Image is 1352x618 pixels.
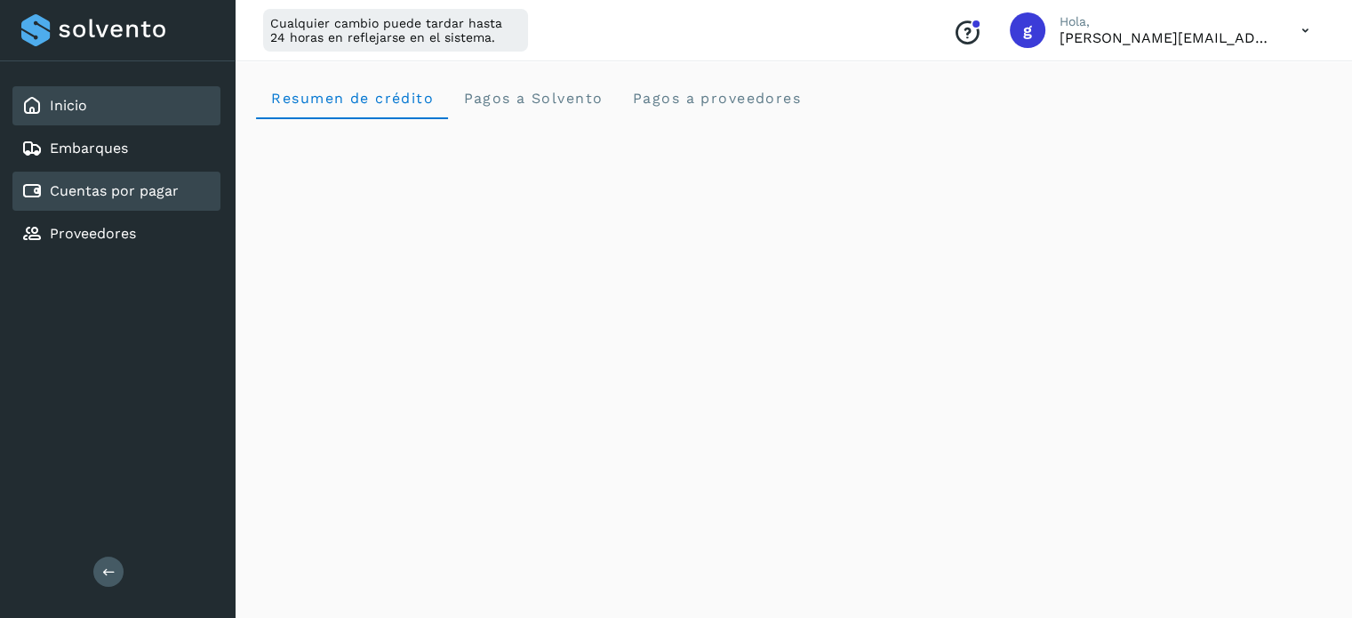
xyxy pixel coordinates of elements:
[50,225,136,242] a: Proveedores
[1060,14,1273,29] p: Hola,
[462,90,603,107] span: Pagos a Solvento
[50,140,128,157] a: Embarques
[12,86,220,125] div: Inicio
[12,172,220,211] div: Cuentas por pagar
[270,90,434,107] span: Resumen de crédito
[12,214,220,253] div: Proveedores
[12,129,220,168] div: Embarques
[50,97,87,114] a: Inicio
[1060,29,1273,46] p: guillermo.alvarado@nurib.com.mx
[50,182,179,199] a: Cuentas por pagar
[263,9,528,52] div: Cualquier cambio puede tardar hasta 24 horas en reflejarse en el sistema.
[631,90,801,107] span: Pagos a proveedores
